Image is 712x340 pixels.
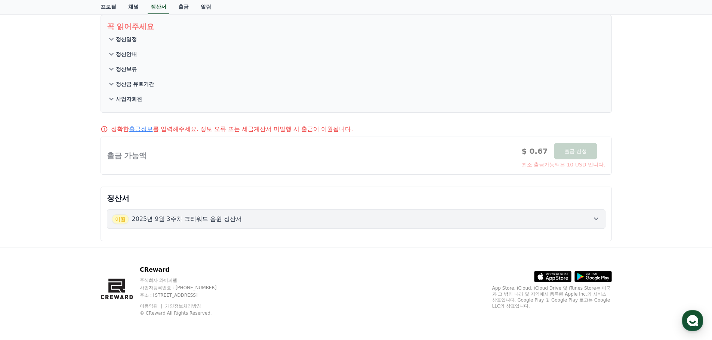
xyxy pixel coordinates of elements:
[115,248,124,254] span: 설정
[140,310,231,316] p: © CReward All Rights Reserved.
[107,21,605,32] p: 꼭 읽어주세요
[107,47,605,62] button: 정산안내
[140,265,231,274] p: CReward
[107,91,605,106] button: 사업자회원
[107,209,605,229] button: 이월 2025년 9월 3주차 크리워드 음원 정산서
[112,214,129,224] span: 이월
[165,303,201,309] a: 개인정보처리방침
[116,50,137,58] p: 정산안내
[68,248,77,254] span: 대화
[132,215,242,224] p: 2025년 9월 3주차 크리워드 음원 정산서
[140,292,231,298] p: 주소 : [STREET_ADDRESS]
[96,237,144,255] a: 설정
[140,303,163,309] a: 이용약관
[116,35,137,43] p: 정산일정
[49,237,96,255] a: 대화
[140,277,231,283] p: 주식회사 와이피랩
[107,77,605,91] button: 정산금 유효기간
[107,62,605,77] button: 정산보류
[129,125,153,132] a: 출금정보
[111,125,353,134] p: 정확한 를 입력해주세요. 정보 오류 또는 세금계산서 미발행 시 출금이 이월됩니다.
[116,95,142,103] p: 사업자회원
[140,285,231,291] p: 사업자등록번호 : [PHONE_NUMBER]
[24,248,28,254] span: 홈
[116,80,154,88] p: 정산금 유효기간
[107,193,605,203] p: 정산서
[116,65,137,73] p: 정산보류
[2,237,49,255] a: 홈
[107,32,605,47] button: 정산일정
[492,285,612,309] p: App Store, iCloud, iCloud Drive 및 iTunes Store는 미국과 그 밖의 나라 및 지역에서 등록된 Apple Inc.의 서비스 상표입니다. Goo...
